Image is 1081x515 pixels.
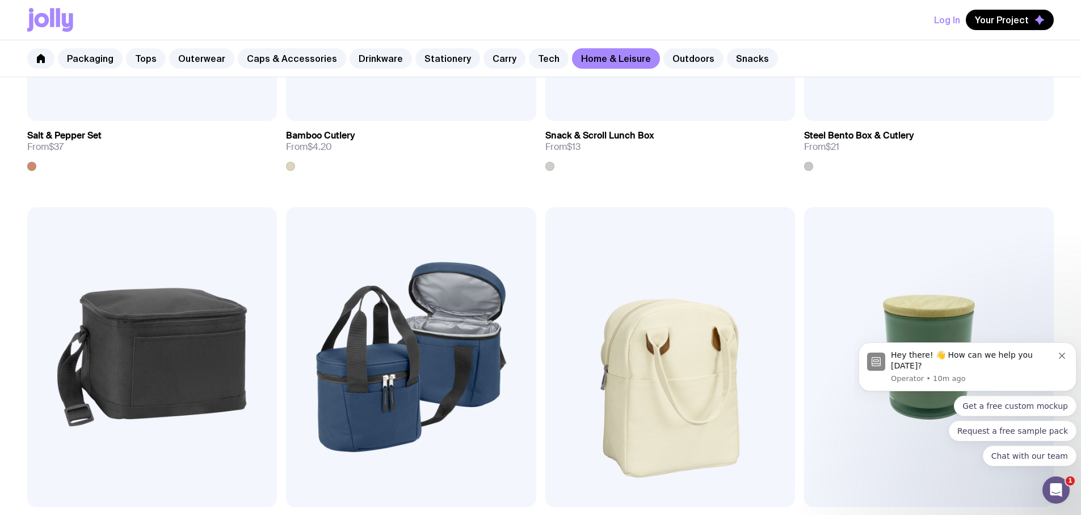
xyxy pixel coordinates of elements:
a: Tops [126,48,166,69]
span: From [27,141,64,153]
a: Snacks [727,48,778,69]
a: Stationery [415,48,480,69]
span: $4.20 [308,141,332,153]
span: $13 [567,141,581,153]
a: Carry [483,48,525,69]
h3: Snack & Scroll Lunch Box [545,130,654,141]
a: Bamboo CutleryFrom$4.20 [286,121,536,171]
a: Steel Bento Box & CutleryFrom$21 [804,121,1054,171]
h3: Steel Bento Box & Cutlery [804,130,914,141]
span: $37 [49,141,64,153]
a: Packaging [58,48,123,69]
button: Your Project [966,10,1054,30]
a: Drinkware [350,48,412,69]
iframe: Intercom notifications message [854,316,1081,484]
a: Home & Leisure [572,48,660,69]
span: From [804,141,839,153]
span: 1 [1066,476,1075,485]
span: From [545,141,581,153]
a: Snack & Scroll Lunch BoxFrom$13 [545,121,795,171]
h3: Salt & Pepper Set [27,130,102,141]
a: Outerwear [169,48,234,69]
span: $21 [826,141,839,153]
a: Caps & Accessories [238,48,346,69]
span: Your Project [975,14,1029,26]
span: From [286,141,332,153]
a: Salt & Pepper SetFrom$37 [27,121,277,171]
h3: Bamboo Cutlery [286,130,355,141]
a: Outdoors [663,48,724,69]
a: Tech [529,48,569,69]
iframe: Intercom live chat [1042,476,1070,504]
button: Log In [934,10,960,30]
